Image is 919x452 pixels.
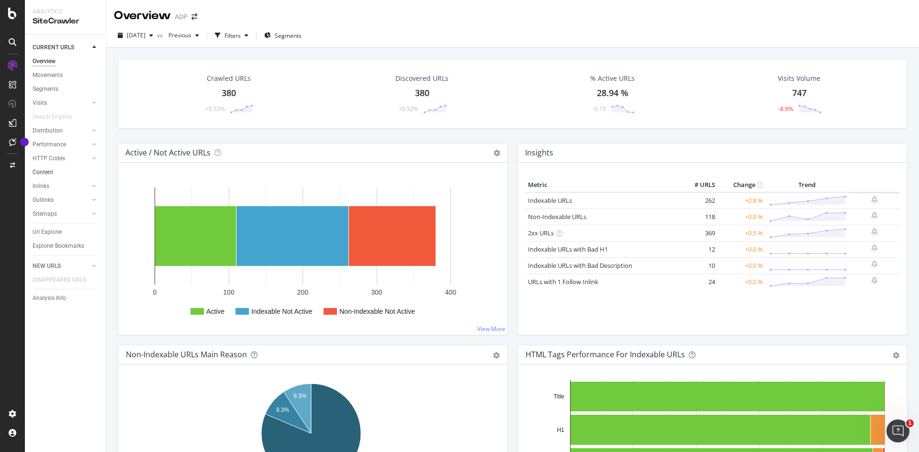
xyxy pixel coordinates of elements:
a: View More [477,325,505,333]
a: Overview [33,56,99,66]
div: bell-plus [871,244,878,252]
text: Title [554,393,565,400]
div: Discovered URLs [395,74,448,83]
div: 380 [415,87,429,99]
a: DISAPPEARED URLS [33,275,96,285]
div: Analytics [33,8,98,16]
a: Explorer Bookmarks [33,241,99,251]
a: Url Explorer [33,227,99,237]
td: 24 [679,274,717,290]
a: Inlinks [33,181,90,191]
a: Movements [33,70,99,80]
td: +0.0 % [717,209,765,225]
iframe: Intercom live chat [886,419,909,442]
a: Visits [33,98,90,108]
a: Outlinks [33,195,90,205]
a: 2xx URLs [528,229,554,237]
div: Performance [33,140,66,150]
div: bell-plus [871,260,878,268]
div: Outlinks [33,195,54,205]
div: HTTP Codes [33,154,65,164]
text: Indexable Not Active [251,308,313,315]
span: 1 [906,419,914,427]
h4: Active / Not Active URLs [125,146,211,159]
button: [DATE] [114,28,157,43]
div: 380 [222,87,236,99]
td: +0.5 % [717,225,765,241]
div: 747 [792,87,807,99]
div: bell-plus [871,228,878,235]
div: Filters [224,32,241,40]
div: Visits [33,98,47,108]
div: bell-plus [871,211,878,219]
div: Sitemaps [33,209,57,219]
a: Distribution [33,126,90,136]
td: +0.0 % [717,257,765,274]
text: 0 [153,288,157,296]
a: HTTP Codes [33,154,90,164]
td: +0.0 % [717,241,765,257]
h4: Insights [525,146,553,159]
td: +0.0 % [717,274,765,290]
div: Crawled URLs [207,74,251,83]
div: HTML Tags Performance for Indexable URLs [526,350,685,359]
text: 300 [371,288,382,296]
div: Movements [33,70,63,80]
div: Content [33,167,53,177]
td: 262 [679,192,717,209]
svg: A chart. [126,178,496,327]
div: Search Engines [33,112,72,122]
text: 9.3% [276,407,290,413]
a: Non-Indexable URLs [528,212,586,221]
text: 200 [297,288,309,296]
text: H1 [557,427,565,433]
div: +0.52% [399,105,418,113]
a: Performance [33,140,90,150]
span: Segments [275,32,302,40]
td: 10 [679,257,717,274]
a: Content [33,167,99,177]
a: Analysis Info [33,293,99,303]
div: Non-Indexable URLs Main Reason [126,350,247,359]
span: Previous [165,31,191,39]
div: gear [493,352,500,359]
div: % Active URLs [590,74,635,83]
td: 369 [679,225,717,241]
div: Explorer Bookmarks [33,241,84,251]
div: Inlinks [33,181,49,191]
div: Tooltip anchor [20,138,29,146]
text: 400 [445,288,457,296]
text: 9.3% [293,393,307,399]
div: NEW URLS [33,261,61,271]
a: Search Engines [33,112,82,122]
div: bell-plus [871,276,878,284]
button: Segments [260,28,305,43]
a: URLs with 1 Follow Inlink [528,277,598,286]
div: 28.94 % [597,87,628,99]
th: Trend [765,178,849,192]
div: SiteCrawler [33,16,98,27]
div: CURRENT URLS [33,43,74,53]
a: Indexable URLs with Bad Description [528,261,632,270]
div: Analysis Info [33,293,66,303]
div: Distribution [33,126,63,136]
div: +0.52% [205,105,225,113]
div: Overview [33,56,56,66]
div: arrow-right-arrow-left [191,13,197,20]
text: Non-Indexable Not Active [339,308,415,315]
button: Filters [211,28,252,43]
a: Indexable URLs [528,196,572,205]
a: Segments [33,84,99,94]
td: 118 [679,209,717,225]
div: -0.15 [593,105,606,113]
span: vs [157,31,165,39]
text: 100 [223,288,235,296]
th: Metric [526,178,679,192]
th: # URLS [679,178,717,192]
div: Visits Volume [778,74,820,83]
div: Url Explorer [33,227,62,237]
i: Options [493,150,500,156]
th: Change [717,178,765,192]
div: Overview [114,8,171,24]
